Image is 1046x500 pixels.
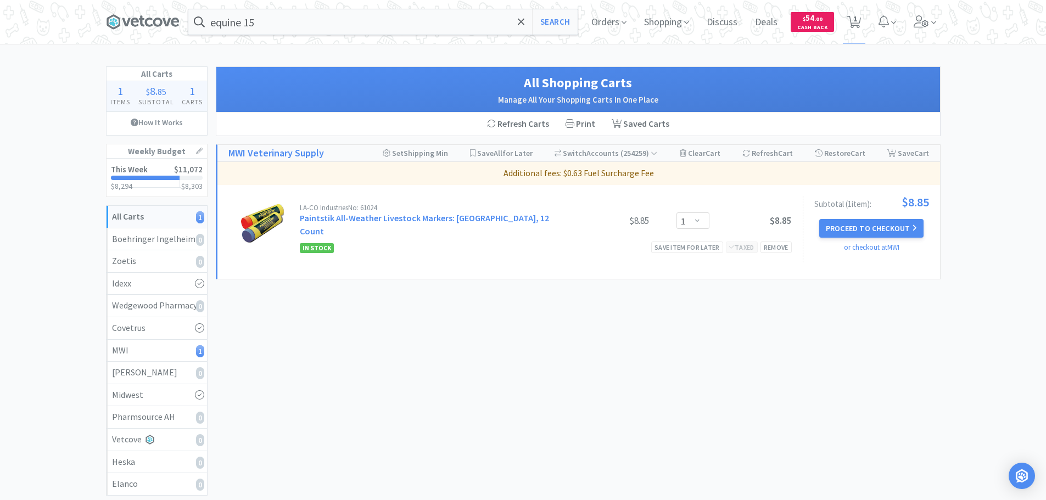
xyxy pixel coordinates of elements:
[778,148,793,158] span: Cart
[112,432,202,447] div: Vetcove
[567,214,649,227] div: $8.85
[532,9,578,35] button: Search
[118,84,123,98] span: 1
[383,145,448,161] div: Shipping Min
[112,299,202,313] div: Wedgewood Pharmacy
[107,317,207,340] a: Covetrus
[107,250,207,273] a: Zoetis0
[107,406,207,429] a: Pharmsource AH0
[196,300,204,312] i: 0
[112,366,202,380] div: [PERSON_NAME]
[651,241,723,253] div: Save item for later
[134,97,178,107] h4: Subtotal
[107,295,207,317] a: Wedgewood Pharmacy0
[107,340,207,362] a: MWI1
[134,86,178,97] div: .
[112,388,202,402] div: Midwest
[188,9,578,35] input: Search by item, sku, manufacturer, ingredient, size...
[619,148,657,158] span: ( 254259 )
[196,367,204,379] i: 0
[150,84,155,98] span: 8
[843,19,865,29] a: 1
[107,112,207,133] a: How It Works
[146,86,150,97] span: $
[819,219,924,238] button: Proceed to Checkout
[196,412,204,424] i: 0
[791,7,834,37] a: $54.00Cash Back
[107,384,207,407] a: Midwest
[797,25,827,32] span: Cash Back
[300,243,334,253] span: In Stock
[112,254,202,268] div: Zoetis
[196,211,204,223] i: 1
[196,479,204,491] i: 0
[227,93,929,106] h2: Manage All Your Shopping Carts In One Place
[887,145,929,161] div: Save
[112,477,202,491] div: Elanco
[174,164,203,175] span: $11,072
[107,159,207,196] a: This Week$11,072$8,294$8,303
[770,215,792,227] span: $8.85
[107,144,207,159] h1: Weekly Budget
[851,148,865,158] span: Cart
[196,434,204,446] i: 0
[112,277,202,291] div: Idexx
[112,455,202,469] div: Heska
[603,113,678,136] a: Saved Carts
[111,181,132,191] span: $8,294
[107,473,207,495] a: Elanco0
[112,344,202,358] div: MWI
[112,211,144,222] strong: All Carts
[914,148,929,158] span: Cart
[112,232,202,246] div: Boehringer Ingelheim
[563,148,586,158] span: Switch
[706,148,720,158] span: Cart
[107,362,207,384] a: [PERSON_NAME]0
[1009,463,1035,489] div: Open Intercom Messenger
[158,86,166,97] span: 85
[300,204,567,211] div: LA-CO Industries No: 61024
[814,196,929,208] div: Subtotal ( 1 item ):
[494,148,502,158] span: All
[814,15,823,23] span: . 00
[702,18,742,27] a: Discuss
[902,196,929,208] span: $8.85
[227,72,929,93] h1: All Shopping Carts
[107,451,207,474] a: Heska0
[479,113,557,136] div: Refresh Carts
[181,182,203,190] h3: $
[112,321,202,335] div: Covetrus
[112,410,202,424] div: Pharmsource AH
[760,241,792,253] div: Remove
[196,345,204,357] i: 1
[392,148,404,158] span: Set
[189,84,195,98] span: 1
[300,212,549,237] a: Paintstik All-Weather Livestock Markers: [GEOGRAPHIC_DATA], 12 Count
[680,145,720,161] div: Clear
[557,113,603,136] div: Print
[222,166,936,181] p: Additional fees: $0.63 Fuel Surcharge Fee
[111,165,148,173] h2: This Week
[228,145,324,161] a: MWI Veterinary Supply
[107,67,207,81] h1: All Carts
[196,457,204,469] i: 0
[844,243,899,252] a: or checkout at MWI
[803,15,806,23] span: $
[815,145,865,161] div: Restore
[107,429,207,451] a: Vetcove0
[477,148,533,158] span: Save for Later
[196,234,204,246] i: 0
[107,206,207,228] a: All Carts1
[241,204,284,243] img: 67102f86c2a14df4b15be29e0c015346_463.png
[196,256,204,268] i: 0
[751,18,782,27] a: Deals
[107,273,207,295] a: Idexx
[107,228,207,251] a: Boehringer Ingelheim0
[107,97,135,107] h4: Items
[729,243,754,251] span: Taxed
[803,13,823,23] span: 54
[185,181,203,191] span: 8,303
[555,145,658,161] div: Accounts
[742,145,793,161] div: Refresh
